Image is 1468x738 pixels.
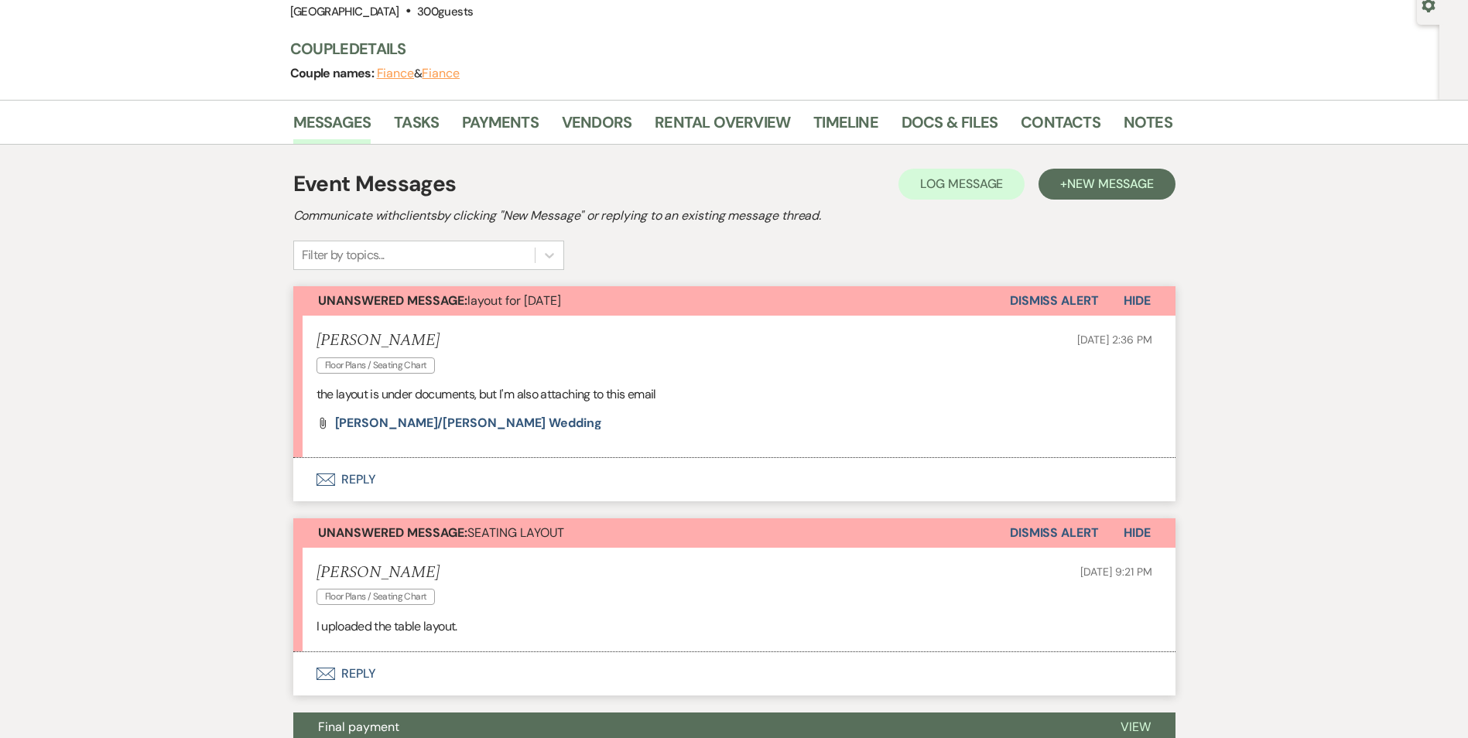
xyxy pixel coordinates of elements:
[293,168,457,200] h1: Event Messages
[318,292,467,309] strong: Unanswered Message:
[394,110,439,144] a: Tasks
[317,357,436,374] span: Floor Plans / Seating Chart
[377,67,415,80] button: Fiance
[1021,110,1100,144] a: Contacts
[293,110,371,144] a: Messages
[318,524,467,541] strong: Unanswered Message:
[462,110,539,144] a: Payments
[1080,565,1151,579] span: [DATE] 9:21 PM
[920,176,1003,192] span: Log Message
[293,286,1010,316] button: Unanswered Message:layout for [DATE]
[1121,719,1151,735] span: View
[902,110,997,144] a: Docs & Files
[317,331,443,350] h5: [PERSON_NAME]
[655,110,790,144] a: Rental Overview
[317,563,443,583] h5: [PERSON_NAME]
[1099,518,1175,548] button: Hide
[1099,286,1175,316] button: Hide
[1124,110,1172,144] a: Notes
[318,524,564,541] span: SEATING LAYOUT
[562,110,631,144] a: Vendors
[335,415,602,431] span: [PERSON_NAME]/[PERSON_NAME] Wedding
[317,384,1152,405] p: the layout is under documents, but I'm also attaching to this email
[318,292,561,309] span: layout for [DATE]
[318,719,399,735] span: Final payment
[317,617,1152,637] p: I uploaded the table layout.
[293,458,1175,501] button: Reply
[290,4,399,19] span: [GEOGRAPHIC_DATA]
[898,169,1025,200] button: Log Message
[813,110,878,144] a: Timeline
[422,67,460,80] button: Fiance
[1077,333,1151,347] span: [DATE] 2:36 PM
[377,66,460,81] span: &
[317,589,436,605] span: Floor Plans / Seating Chart
[293,207,1175,225] h2: Communicate with clients by clicking "New Message" or replying to an existing message thread.
[1124,524,1151,541] span: Hide
[335,417,602,429] a: [PERSON_NAME]/[PERSON_NAME] Wedding
[1010,518,1099,548] button: Dismiss Alert
[1010,286,1099,316] button: Dismiss Alert
[290,38,1157,60] h3: Couple Details
[302,246,385,265] div: Filter by topics...
[1039,169,1175,200] button: +New Message
[293,652,1175,695] button: Reply
[417,4,473,19] span: 300 guests
[293,518,1010,548] button: Unanswered Message:SEATING LAYOUT
[1067,176,1153,192] span: New Message
[1124,292,1151,309] span: Hide
[290,65,377,81] span: Couple names:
